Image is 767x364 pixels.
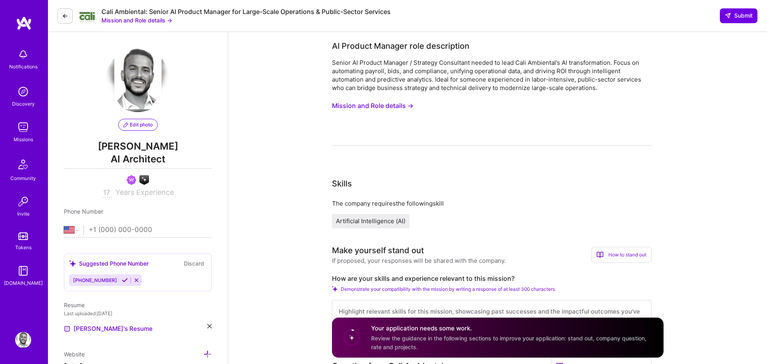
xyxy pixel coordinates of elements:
a: User Avatar [13,332,33,348]
div: Cali Ambiental: Senior AI Product Manager for Large-Scale Operations & Public-Sector Services [101,8,391,16]
img: guide book [15,263,31,279]
span: Submit [725,12,753,20]
h4: Your application needs some work. [371,324,654,333]
span: Review the guidance in the following sections to improve your application: stand out, company que... [371,335,646,350]
div: Make yourself stand out [332,244,424,256]
div: Missions [14,135,33,144]
i: Accept [122,277,128,283]
span: [PERSON_NAME] [64,140,212,152]
img: User Avatar [106,48,170,112]
div: Tokens [15,243,32,252]
img: User Avatar [15,332,31,348]
div: Community [10,174,36,182]
i: icon LeftArrowDark [62,13,68,19]
span: AI Architect [64,152,212,169]
a: [PERSON_NAME]'s Resume [64,324,153,334]
i: icon Close [207,324,212,328]
div: Invite [17,210,30,218]
div: If proposed, your responses will be shared with the company. [332,256,506,265]
div: Senior AI Product Manager / Strategy Consultant needed to lead Cali Ambiental’s AI transformation... [332,58,652,92]
button: Discard [181,259,207,268]
img: Company Logo [79,9,95,23]
div: Last uploaded: [DATE] [64,309,212,318]
img: tokens [18,232,28,240]
img: discovery [15,84,31,100]
img: bell [15,46,31,62]
button: Edit photo [118,119,158,131]
span: Artificial Intelligence (AI) [336,217,405,225]
div: [DOMAIN_NAME] [4,279,43,287]
div: Discovery [12,100,35,108]
i: icon SendLight [725,12,731,19]
i: Check [332,286,338,292]
div: Notifications [9,62,38,71]
input: XX [102,188,112,198]
span: Resume [64,302,85,308]
span: Years Experience [115,188,174,196]
span: Website [64,351,85,358]
img: Invite [15,194,31,210]
div: How to stand out [591,247,652,263]
div: Skills [332,178,352,190]
div: AI Product Manager role description [332,40,469,52]
img: Community [14,155,33,174]
i: icon PencilPurple [123,122,128,127]
i: icon BookOpen [596,251,604,258]
span: Demonstrate your compatibility with the mission by writing a response of at least 300 characters. [341,286,556,292]
img: Been on Mission [127,175,136,185]
div: Suggested Phone Number [69,259,149,268]
span: Edit photo [123,121,153,128]
img: A.I. guild [139,175,149,185]
button: Submit [720,8,757,23]
label: How are your skills and experience relevant to this mission? [332,274,652,283]
i: icon SuggestedTeams [69,260,76,267]
span: Phone Number [64,208,103,215]
button: Mission and Role details → [332,98,413,113]
img: teamwork [15,119,31,135]
span: [PHONE_NUMBER] [73,277,117,283]
img: Resume [64,326,70,332]
input: +1 (000) 000-0000 [89,218,212,242]
div: The company requires the following skill [332,199,652,208]
button: Mission and Role details → [101,16,172,24]
i: Reject [133,277,139,283]
img: logo [16,16,32,30]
